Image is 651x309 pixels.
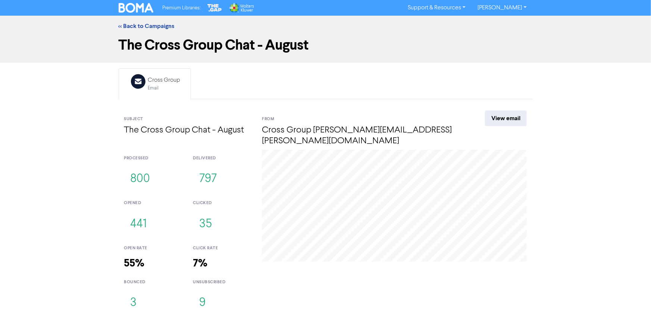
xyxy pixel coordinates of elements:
[193,279,251,285] div: unsubscribed
[206,3,223,13] img: The Gap
[119,37,533,54] h1: The Cross Group Chat - August
[124,167,157,191] button: 800
[193,200,251,206] div: clicked
[402,2,472,14] a: Support & Resources
[472,2,532,14] a: [PERSON_NAME]
[262,125,458,147] h4: Cross Group [PERSON_NAME][EMAIL_ADDRESS][PERSON_NAME][DOMAIN_NAME]
[124,155,182,162] div: processed
[124,257,145,270] strong: 55%
[193,212,218,237] button: 35
[193,167,223,191] button: 797
[193,245,251,252] div: click rate
[148,76,181,85] div: Cross Group
[124,245,182,252] div: open rate
[148,85,181,92] div: Email
[485,110,527,126] a: View email
[614,273,651,309] iframe: Chat Widget
[124,116,251,122] div: Subject
[124,279,182,285] div: bounced
[193,257,207,270] strong: 7%
[119,3,154,13] img: BOMA Logo
[193,155,251,162] div: delivered
[229,3,254,13] img: Wolters Kluwer
[124,212,153,237] button: 441
[262,116,458,122] div: From
[124,200,182,206] div: opened
[119,22,175,30] a: << Back to Campaigns
[124,125,251,136] h4: The Cross Group Chat - August
[162,6,200,10] span: Premium Libraries:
